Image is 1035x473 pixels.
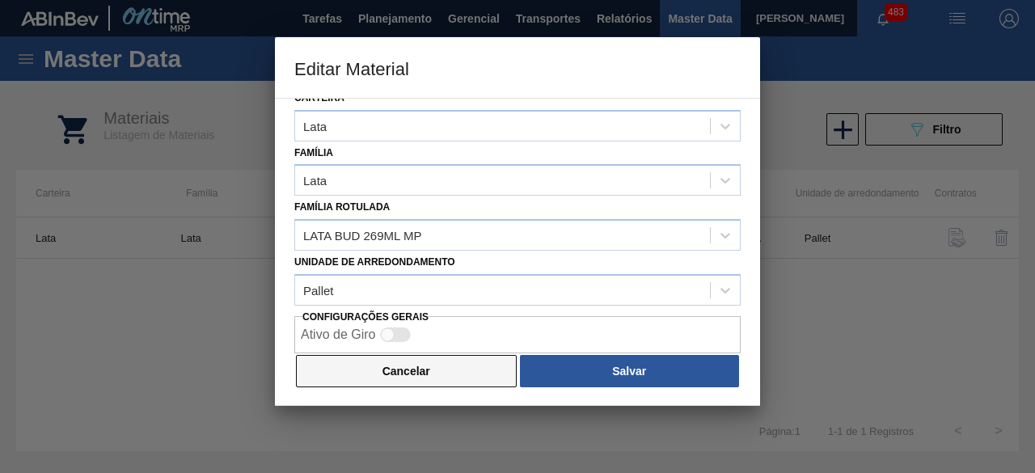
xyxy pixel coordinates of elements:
[303,119,327,133] div: Lata
[303,174,327,188] div: Lata
[294,92,344,103] label: Carteira
[520,355,739,387] button: Salvar
[294,147,333,158] label: Família
[303,229,421,243] div: LATA BUD 269ML MP
[296,355,517,387] button: Cancelar
[294,256,455,268] label: Unidade de arredondamento
[294,201,390,213] label: Família Rotulada
[275,37,760,99] h3: Editar Material
[303,283,334,297] div: Pallet
[301,327,375,341] label: Ativo de Giro
[302,311,429,323] label: Configurações Gerais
